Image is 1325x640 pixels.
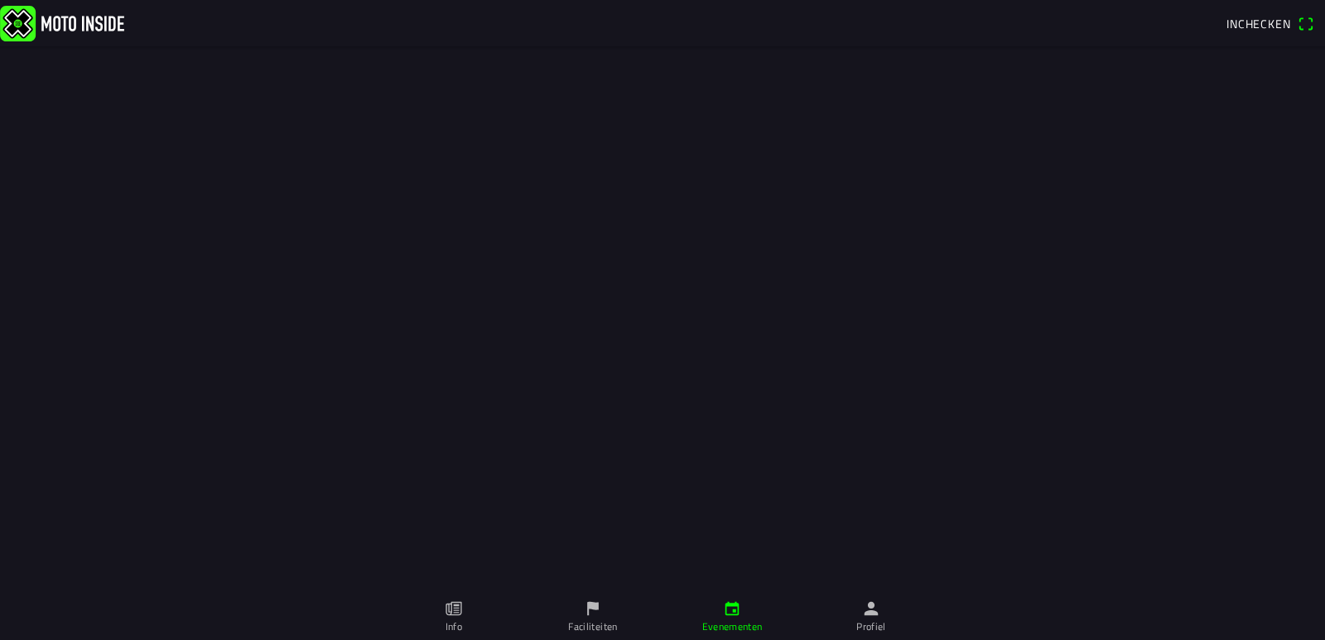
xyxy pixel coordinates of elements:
[862,599,880,618] ion-icon: person
[702,619,763,634] ion-label: Evenementen
[445,599,463,618] ion-icon: paper
[856,619,886,634] ion-label: Profiel
[446,619,462,634] ion-label: Info
[1226,15,1291,32] span: Inchecken
[584,599,602,618] ion-icon: flag
[1218,9,1322,37] a: Incheckenqr scanner
[568,619,617,634] ion-label: Faciliteiten
[723,599,741,618] ion-icon: calendar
